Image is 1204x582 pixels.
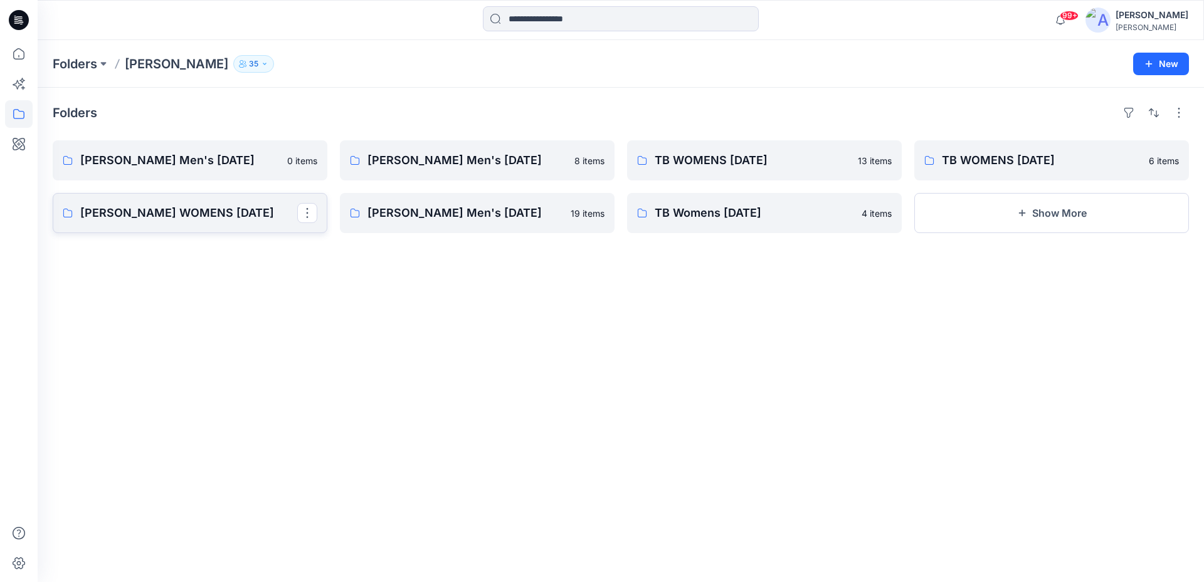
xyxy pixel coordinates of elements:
[655,204,854,222] p: TB Womens [DATE]
[53,193,327,233] a: [PERSON_NAME] WOMENS [DATE]
[249,57,258,71] p: 35
[574,154,605,167] p: 8 items
[1149,154,1179,167] p: 6 items
[1116,23,1188,32] div: [PERSON_NAME]
[80,204,297,222] p: [PERSON_NAME] WOMENS [DATE]
[233,55,274,73] button: 35
[53,105,97,120] h4: Folders
[1085,8,1111,33] img: avatar
[627,193,902,233] a: TB Womens [DATE]4 items
[627,140,902,180] a: TB WOMENS [DATE]13 items
[340,193,615,233] a: [PERSON_NAME] Men's [DATE]19 items
[340,140,615,180] a: [PERSON_NAME] Men's [DATE]8 items
[53,140,327,180] a: [PERSON_NAME] Men's [DATE]0 items
[571,207,605,220] p: 19 items
[858,154,892,167] p: 13 items
[1133,53,1189,75] button: New
[80,152,280,169] p: [PERSON_NAME] Men's [DATE]
[53,55,97,73] a: Folders
[125,55,228,73] p: [PERSON_NAME]
[287,154,317,167] p: 0 items
[1116,8,1188,23] div: [PERSON_NAME]
[367,204,563,222] p: [PERSON_NAME] Men's [DATE]
[914,193,1189,233] button: Show More
[1060,11,1079,21] span: 99+
[655,152,850,169] p: TB WOMENS [DATE]
[862,207,892,220] p: 4 items
[942,152,1141,169] p: TB WOMENS [DATE]
[914,140,1189,180] a: TB WOMENS [DATE]6 items
[367,152,567,169] p: [PERSON_NAME] Men's [DATE]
